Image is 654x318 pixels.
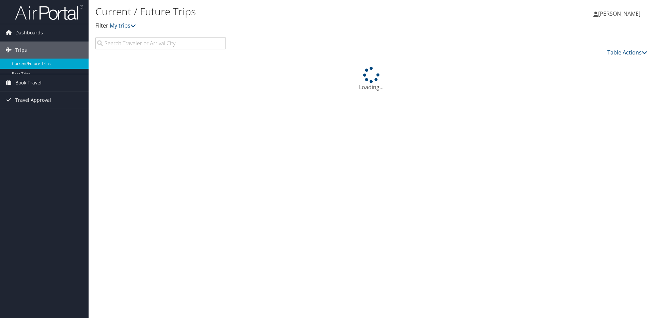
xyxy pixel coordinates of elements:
span: [PERSON_NAME] [598,10,640,17]
span: Trips [15,42,27,59]
span: Travel Approval [15,92,51,109]
a: Table Actions [607,49,647,56]
a: My trips [110,22,136,29]
input: Search Traveler or Arrival City [95,37,226,49]
img: airportal-logo.png [15,4,83,20]
a: [PERSON_NAME] [593,3,647,24]
span: Dashboards [15,24,43,41]
span: Book Travel [15,74,42,91]
div: Loading... [95,67,647,91]
h1: Current / Future Trips [95,4,463,19]
p: Filter: [95,21,463,30]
